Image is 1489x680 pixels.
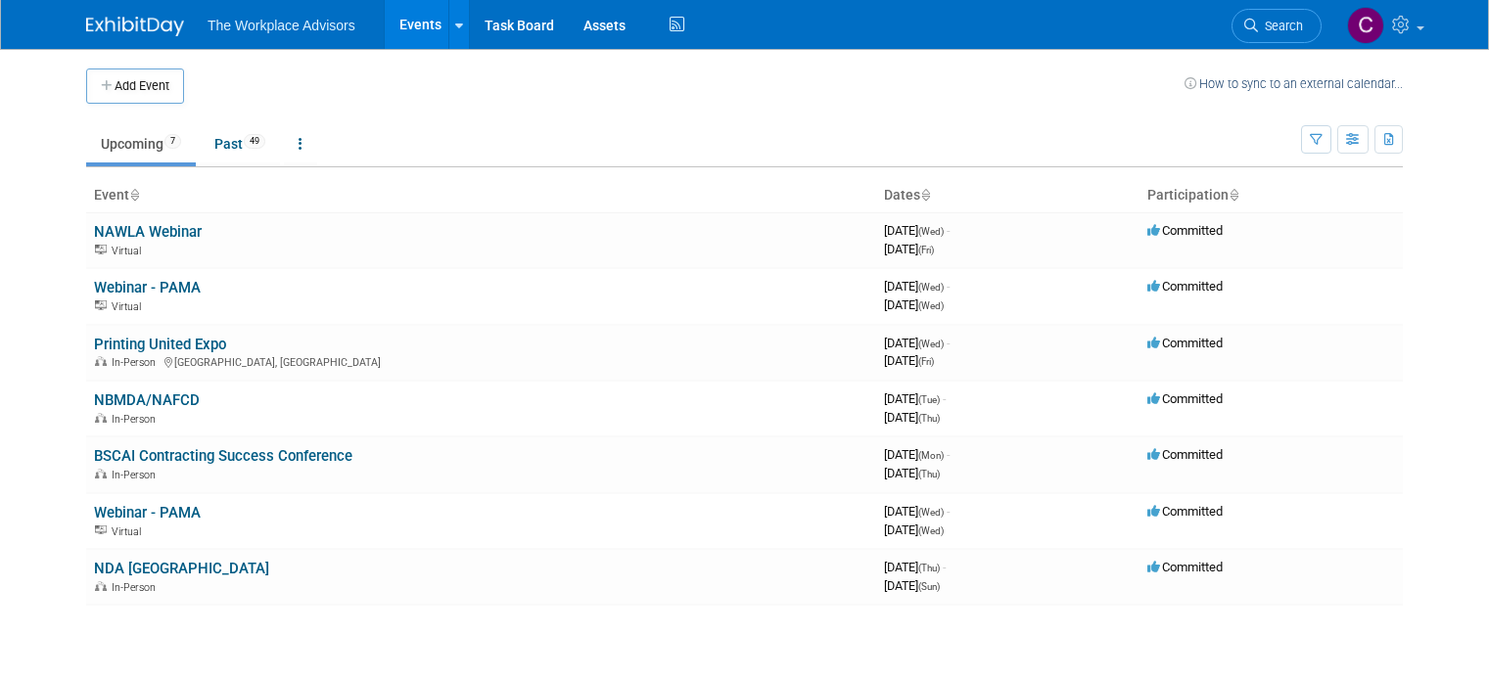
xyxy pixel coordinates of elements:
[95,413,107,423] img: In-Person Event
[86,125,196,162] a: Upcoming7
[1185,76,1403,91] a: How to sync to an external calendar...
[208,18,355,33] span: The Workplace Advisors
[112,525,147,538] span: Virtual
[86,68,184,104] button: Add Event
[884,522,944,537] span: [DATE]
[94,336,226,353] a: Printing United Expo
[918,450,944,461] span: (Mon)
[1232,9,1322,43] a: Search
[884,279,950,294] span: [DATE]
[918,245,934,255] span: (Fri)
[884,504,950,519] span: [DATE]
[94,223,202,241] a: NAWLA Webinar
[129,187,139,203] a: Sort by Event Name
[918,525,944,536] span: (Wed)
[200,125,280,162] a: Past49
[947,504,950,519] span: -
[95,300,107,310] img: Virtual Event
[947,336,950,350] span: -
[94,504,201,521] a: Webinar - PAMA
[918,469,940,479] span: (Thu)
[94,447,352,465] a: BSCAI Contracting Success Conference
[884,242,934,256] span: [DATE]
[943,560,946,574] span: -
[884,353,934,368] span: [DATE]
[1140,179,1403,212] th: Participation
[918,507,944,518] span: (Wed)
[94,279,201,296] a: Webinar - PAMA
[918,563,940,573] span: (Thu)
[95,525,107,535] img: Virtual Event
[1147,560,1223,574] span: Committed
[112,469,162,481] span: In-Person
[918,413,940,424] span: (Thu)
[112,300,147,313] span: Virtual
[918,300,944,311] span: (Wed)
[947,223,950,238] span: -
[112,413,162,426] span: In-Person
[1147,447,1223,462] span: Committed
[112,356,162,369] span: In-Person
[943,391,946,406] span: -
[918,339,944,349] span: (Wed)
[947,279,950,294] span: -
[95,356,107,366] img: In-Person Event
[94,353,868,369] div: [GEOGRAPHIC_DATA], [GEOGRAPHIC_DATA]
[95,469,107,478] img: In-Person Event
[1147,336,1223,350] span: Committed
[86,179,876,212] th: Event
[884,466,940,480] span: [DATE]
[918,581,940,592] span: (Sun)
[918,226,944,237] span: (Wed)
[884,297,944,312] span: [DATE]
[112,245,147,257] span: Virtual
[918,282,944,293] span: (Wed)
[947,447,950,462] span: -
[884,391,946,406] span: [DATE]
[1147,504,1223,519] span: Committed
[920,187,930,203] a: Sort by Start Date
[884,447,950,462] span: [DATE]
[164,134,181,149] span: 7
[918,394,940,405] span: (Tue)
[1147,223,1223,238] span: Committed
[244,134,265,149] span: 49
[1147,391,1223,406] span: Committed
[86,17,184,36] img: ExhibitDay
[876,179,1140,212] th: Dates
[94,560,269,577] a: NDA [GEOGRAPHIC_DATA]
[95,245,107,254] img: Virtual Event
[884,578,940,593] span: [DATE]
[1229,187,1238,203] a: Sort by Participation Type
[1258,19,1303,33] span: Search
[95,581,107,591] img: In-Person Event
[1147,279,1223,294] span: Committed
[1347,7,1384,44] img: Claudia St. John
[918,356,934,367] span: (Fri)
[884,560,946,574] span: [DATE]
[884,223,950,238] span: [DATE]
[94,391,200,409] a: NBMDA/NAFCD
[884,336,950,350] span: [DATE]
[884,410,940,425] span: [DATE]
[112,581,162,594] span: In-Person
